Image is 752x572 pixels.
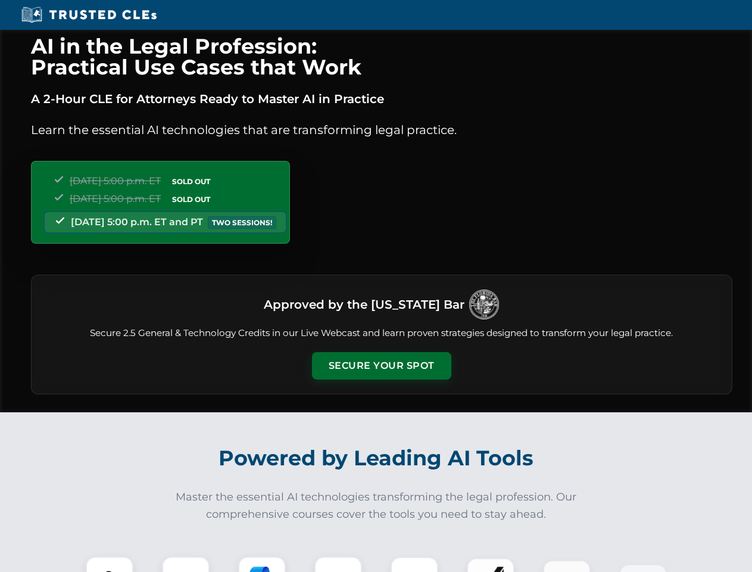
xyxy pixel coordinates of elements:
button: Secure Your Spot [312,352,451,380]
img: Trusted CLEs [18,6,160,24]
h2: Powered by Leading AI Tools [46,437,706,479]
p: Learn the essential AI technologies that are transforming legal practice. [31,120,732,139]
img: Logo [469,290,499,319]
p: A 2-Hour CLE for Attorneys Ready to Master AI in Practice [31,89,732,108]
h1: AI in the Legal Profession: Practical Use Cases that Work [31,36,732,77]
h3: Approved by the [US_STATE] Bar [264,294,464,315]
span: SOLD OUT [168,193,214,206]
p: Master the essential AI technologies transforming the legal profession. Our comprehensive courses... [168,489,585,523]
span: [DATE] 5:00 p.m. ET [70,193,161,204]
span: [DATE] 5:00 p.m. ET [70,175,161,186]
p: Secure 2.5 General & Technology Credits in our Live Webcast and learn proven strategies designed ... [46,327,717,340]
span: SOLD OUT [168,175,214,188]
